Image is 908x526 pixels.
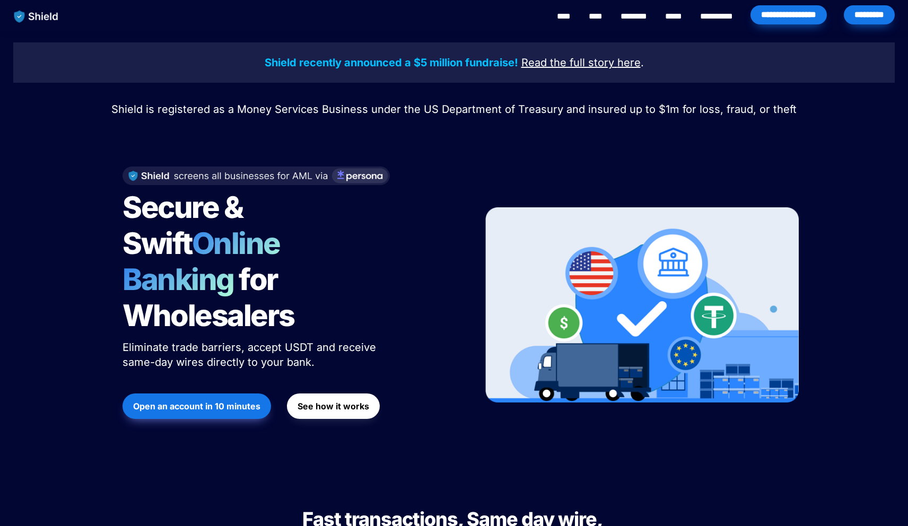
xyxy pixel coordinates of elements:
[123,225,291,297] span: Online Banking
[298,401,369,411] strong: See how it works
[521,56,614,69] u: Read the full story
[123,261,294,334] span: for Wholesalers
[123,388,271,424] a: Open an account in 10 minutes
[287,388,380,424] a: See how it works
[617,58,641,68] a: here
[521,58,614,68] a: Read the full story
[287,393,380,419] button: See how it works
[111,103,797,116] span: Shield is registered as a Money Services Business under the US Department of Treasury and insured...
[9,5,64,28] img: website logo
[123,189,248,261] span: Secure & Swift
[265,56,518,69] strong: Shield recently announced a $5 million fundraise!
[133,401,260,411] strong: Open an account in 10 minutes
[123,393,271,419] button: Open an account in 10 minutes
[617,56,641,69] u: here
[641,56,644,69] span: .
[123,341,379,369] span: Eliminate trade barriers, accept USDT and receive same-day wires directly to your bank.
